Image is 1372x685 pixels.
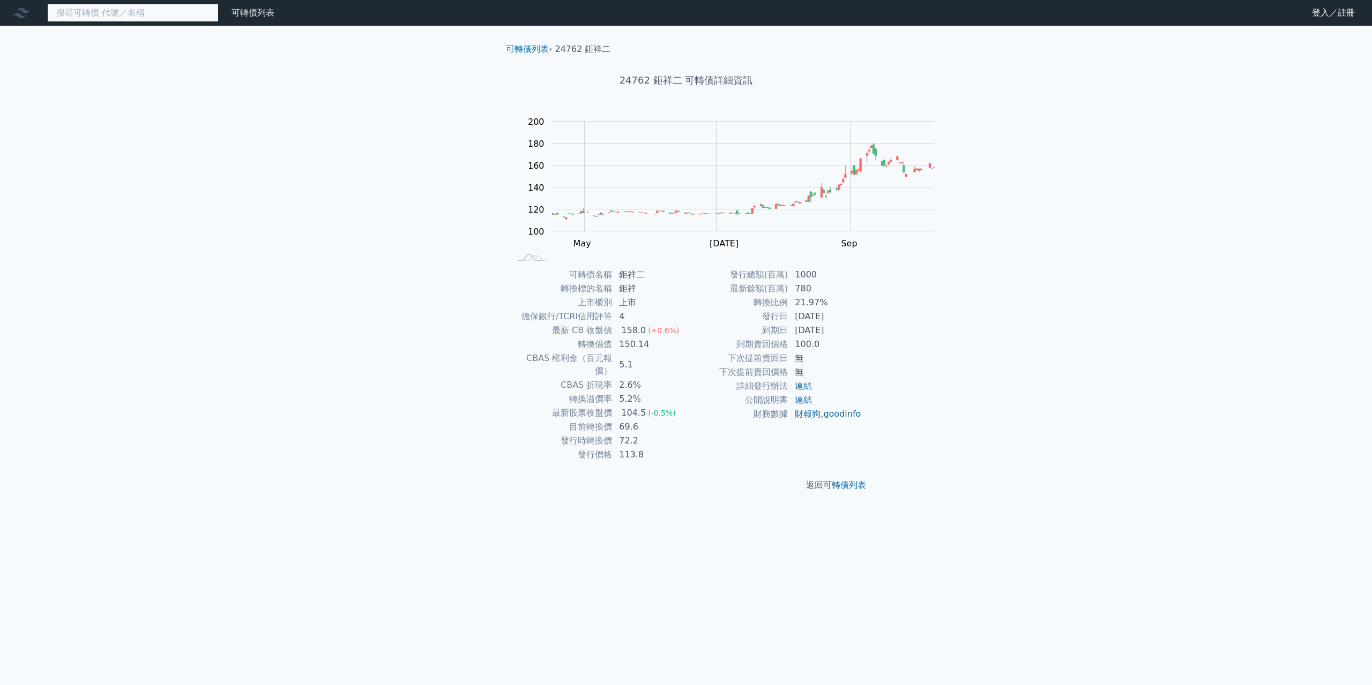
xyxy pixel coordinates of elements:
[823,480,866,490] a: 可轉債列表
[613,310,686,323] td: 4
[613,434,686,448] td: 72.2
[686,323,788,337] td: 到期日
[613,351,686,378] td: 5.1
[528,161,545,171] tspan: 160
[528,139,545,149] tspan: 180
[619,324,648,337] div: 158.0
[510,310,613,323] td: 擔保銀行/TCRI信用評等
[613,282,686,296] td: 鉅祥
[686,282,788,296] td: 最新餘額(百萬)
[686,268,788,282] td: 發行總額(百萬)
[613,420,686,434] td: 69.6
[573,238,591,249] tspan: May
[613,337,686,351] td: 150.14
[686,365,788,379] td: 下次提前賣回價格
[795,395,812,405] a: 連結
[523,117,951,249] g: Chart
[686,379,788,393] td: 詳細發行辦法
[528,205,545,215] tspan: 120
[510,351,613,378] td: CBAS 權利金（百元報價）
[795,381,812,391] a: 連結
[686,393,788,407] td: 公開說明書
[788,296,862,310] td: 21.97%
[510,323,613,337] td: 最新 CB 收盤價
[648,409,676,417] span: (-0.5%)
[841,238,857,249] tspan: Sep
[788,323,862,337] td: [DATE]
[506,43,552,56] li: ›
[528,227,545,237] tspan: 100
[510,434,613,448] td: 發行時轉換價
[788,365,862,379] td: 無
[795,409,821,419] a: 財報狗
[510,420,613,434] td: 目前轉換價
[686,407,788,421] td: 財務數據
[686,296,788,310] td: 轉換比例
[613,392,686,406] td: 5.2%
[648,326,679,335] span: (+0.6%)
[510,378,613,392] td: CBAS 折現率
[510,448,613,462] td: 發行價格
[510,282,613,296] td: 轉換標的名稱
[510,392,613,406] td: 轉換溢價率
[788,407,862,421] td: ,
[686,310,788,323] td: 發行日
[1303,4,1363,21] a: 登入／註冊
[788,351,862,365] td: 無
[1318,634,1372,685] div: 聊天小工具
[788,310,862,323] td: [DATE]
[613,296,686,310] td: 上市
[613,378,686,392] td: 2.6%
[47,4,219,22] input: 搜尋可轉債 代號／名稱
[510,337,613,351] td: 轉換價值
[510,296,613,310] td: 上市櫃別
[555,43,611,56] li: 24762 鉅祥二
[528,117,545,127] tspan: 200
[613,448,686,462] td: 113.8
[788,268,862,282] td: 1000
[686,351,788,365] td: 下次提前賣回日
[710,238,739,249] tspan: [DATE]
[528,183,545,193] tspan: 140
[788,337,862,351] td: 100.0
[1318,634,1372,685] iframe: Chat Widget
[497,479,875,492] p: 返回
[788,282,862,296] td: 780
[506,44,549,54] a: 可轉債列表
[497,73,875,88] h1: 24762 鉅祥二 可轉債詳細資訊
[510,406,613,420] td: 最新股票收盤價
[619,407,648,419] div: 104.5
[510,268,613,282] td: 可轉債名稱
[823,409,861,419] a: goodinfo
[232,7,274,18] a: 可轉債列表
[686,337,788,351] td: 到期賣回價格
[613,268,686,282] td: 鉅祥二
